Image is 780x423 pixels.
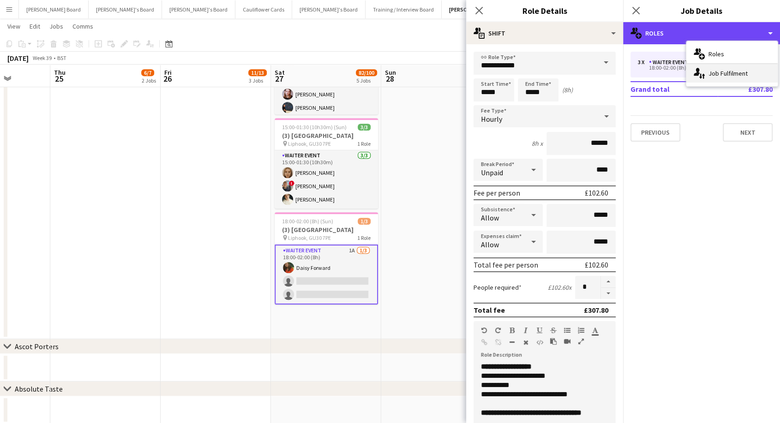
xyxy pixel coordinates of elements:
[275,131,378,140] h3: (3) [GEOGRAPHIC_DATA]
[481,327,487,334] button: Undo
[630,123,680,142] button: Previous
[532,139,543,148] div: 8h x
[275,212,378,304] app-job-card: 18:00-02:00 (8h) (Sun)1/3(3) [GEOGRAPHIC_DATA] Liphook, GU30 7PE1 RoleWAITER EVENT1A1/318:00-02:0...
[649,59,692,66] div: WAITER EVENT
[481,213,499,222] span: Allow
[623,22,780,44] div: Roles
[7,54,29,63] div: [DATE]
[548,283,571,292] div: £102.60 x
[46,20,67,32] a: Jobs
[592,327,598,334] button: Text Color
[601,276,616,288] button: Increase
[54,68,66,77] span: Thu
[358,124,371,131] span: 3/3
[723,123,773,142] button: Next
[481,168,503,177] span: Unpaid
[358,218,371,225] span: 1/3
[481,114,502,124] span: Hourly
[578,338,584,345] button: Fullscreen
[481,240,499,249] span: Allow
[630,82,718,96] td: Grand total
[509,327,515,334] button: Bold
[638,59,649,66] div: 3 x
[249,77,266,84] div: 3 Jobs
[72,22,93,30] span: Comms
[474,188,520,197] div: Fee per person
[282,218,333,225] span: 18:00-02:00 (8h) (Sun)
[15,342,59,351] div: Ascot Porters
[442,0,517,18] button: [PERSON_NAME]'s Board
[235,0,292,18] button: Cauliflower Cards
[275,18,378,197] app-card-role: Shortlisted118A8/1210:00-18:00 (8h)![PERSON_NAME]![PERSON_NAME]![PERSON_NAME][PERSON_NAME][PERSON...
[30,54,54,61] span: Week 39
[26,20,44,32] a: Edit
[163,73,172,84] span: 26
[275,226,378,234] h3: (3) [GEOGRAPHIC_DATA]
[509,339,515,346] button: Horizontal Line
[7,22,20,30] span: View
[564,338,570,345] button: Insert video
[536,339,543,346] button: HTML Code
[584,305,608,315] div: £307.80
[57,54,66,61] div: BST
[288,234,331,241] span: Liphook, GU30 7PE
[522,339,529,346] button: Clear Formatting
[275,244,378,304] app-card-role: WAITER EVENT1A1/318:00-02:00 (8h)Daisy Forward
[53,73,66,84] span: 25
[289,180,294,186] span: !
[356,69,377,76] span: 82/100
[366,0,442,18] button: Training / Interview Board
[164,68,172,77] span: Fri
[562,86,573,94] div: (8h)
[4,20,24,32] a: View
[564,327,570,334] button: Unordered List
[474,305,505,315] div: Total fee
[275,150,378,209] app-card-role: WAITER EVENT3/315:00-01:30 (10h30m)[PERSON_NAME]![PERSON_NAME][PERSON_NAME]
[585,188,608,197] div: £102.60
[30,22,40,30] span: Edit
[623,5,780,17] h3: Job Details
[384,73,396,84] span: 28
[466,22,623,44] div: Shift
[288,140,331,147] span: Liphook, GU30 7PE
[15,384,63,393] div: Absolute Taste
[638,66,756,70] div: 18:00-02:00 (8h)
[275,68,285,77] span: Sat
[474,283,522,292] label: People required
[601,288,616,299] button: Decrease
[141,69,154,76] span: 6/7
[142,77,156,84] div: 2 Jobs
[466,5,623,17] h3: Role Details
[385,68,396,77] span: Sun
[474,260,538,269] div: Total fee per person
[357,140,371,147] span: 1 Role
[718,82,773,96] td: £307.80
[273,73,285,84] span: 27
[686,64,778,83] div: Job Fulfilment
[19,0,89,18] button: [PERSON_NAME] Board
[292,0,366,18] button: [PERSON_NAME]'s Board
[275,118,378,209] app-job-card: 15:00-01:30 (10h30m) (Sun)3/3(3) [GEOGRAPHIC_DATA] Liphook, GU30 7PE1 RoleWAITER EVENT3/315:00-01...
[708,50,724,58] span: Roles
[248,69,267,76] span: 11/13
[536,327,543,334] button: Underline
[550,338,557,345] button: Paste as plain text
[49,22,63,30] span: Jobs
[282,124,347,131] span: 15:00-01:30 (10h30m) (Sun)
[522,327,529,334] button: Italic
[357,234,371,241] span: 1 Role
[550,327,557,334] button: Strikethrough
[356,77,377,84] div: 5 Jobs
[578,327,584,334] button: Ordered List
[162,0,235,18] button: [PERSON_NAME]'s Board
[585,260,608,269] div: £102.60
[495,327,501,334] button: Redo
[69,20,97,32] a: Comms
[89,0,162,18] button: [PERSON_NAME]'s Board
